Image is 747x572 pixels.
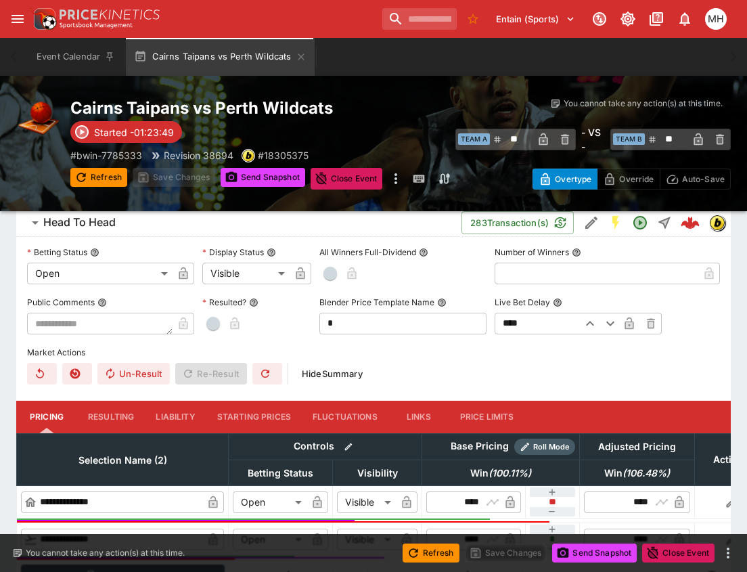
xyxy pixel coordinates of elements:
[597,169,660,190] button: Override
[70,168,127,187] button: Refresh
[628,211,652,235] button: Open
[533,169,731,190] div: Start From
[528,441,575,453] span: Roll Mode
[258,148,309,162] p: Copy To Clipboard
[682,172,725,186] p: Auto-Save
[242,150,254,162] img: bwin.png
[126,38,314,76] button: Cairns Taipans vs Perth Wildcats
[70,97,455,118] h2: Copy To Clipboard
[533,169,597,190] button: Overtype
[233,529,307,550] div: Open
[403,544,459,563] button: Refresh
[495,246,569,258] p: Number of Winners
[27,296,95,308] p: Public Comments
[27,246,87,258] p: Betting Status
[449,401,525,433] button: Price Limits
[27,363,57,384] button: Clear Results
[489,465,531,481] em: ( 100.11 %)
[252,363,282,384] button: Remap Selection Target
[488,8,583,30] button: Select Tenant
[677,209,704,236] a: 053f820a-ca02-45a2-86d5-e3d9734256d8
[681,213,700,232] img: logo-cerberus--red.svg
[710,215,725,230] img: bwin
[26,547,185,559] p: You cannot take any action(s) at this time.
[604,211,628,235] button: SGM Enabled
[572,248,581,257] button: Number of Winners
[589,465,685,481] span: Win(106.48%)
[16,401,77,433] button: Pricing
[62,363,92,384] button: Clear Losing Results
[644,7,669,31] button: Documentation
[5,7,30,31] button: open drawer
[202,246,264,258] p: Display Status
[342,465,413,481] span: Visibility
[16,209,461,236] button: Head To Head
[455,465,546,481] span: Win(100.11%)
[462,8,484,30] button: No Bookmarks
[552,544,637,563] button: Send Snapshot
[632,215,648,231] svg: Open
[388,168,404,190] button: more
[202,263,290,284] div: Visible
[242,149,255,162] div: bwin
[340,438,357,456] button: Bulk edit
[419,248,428,257] button: All Winners Full-Dividend
[579,211,604,235] button: Edit Detail
[90,248,99,257] button: Betting Status
[202,296,246,308] p: Resulted?
[206,401,302,433] button: Starting Prices
[28,38,123,76] button: Event Calendar
[60,22,133,28] img: Sportsbook Management
[445,438,514,455] div: Base Pricing
[175,363,246,384] span: Re-Result
[302,401,388,433] button: Fluctuations
[458,133,490,145] span: Team A
[495,296,550,308] p: Live Bet Delay
[97,298,107,307] button: Public Comments
[622,465,670,481] em: ( 106.48 %)
[60,9,160,20] img: PriceKinetics
[233,465,328,481] span: Betting Status
[233,491,307,513] div: Open
[616,7,640,31] button: Toggle light/dark mode
[660,169,731,190] button: Auto-Save
[587,7,612,31] button: Connected to PK
[701,4,731,34] button: Michael Hutchinson
[164,148,233,162] p: Revision 38694
[619,172,654,186] p: Override
[555,172,591,186] p: Overtype
[553,298,562,307] button: Live Bet Delay
[652,211,677,235] button: Straight
[437,298,447,307] button: Blender Price Template Name
[564,97,723,110] p: You cannot take any action(s) at this time.
[30,5,57,32] img: PriceKinetics Logo
[388,401,449,433] button: Links
[221,168,305,187] button: Send Snapshot
[580,433,695,460] th: Adjusted Pricing
[720,545,736,561] button: more
[43,215,116,229] h6: Head To Head
[337,529,396,550] div: Visible
[461,211,574,234] button: 283Transaction(s)
[613,133,645,145] span: Team B
[673,7,697,31] button: Notifications
[709,215,725,231] div: bwin
[94,125,174,139] p: Started -01:23:49
[514,439,575,455] div: Show/hide Price Roll mode configuration.
[705,8,727,30] div: Michael Hutchinson
[145,401,206,433] button: Liability
[681,213,700,232] div: 053f820a-ca02-45a2-86d5-e3d9734256d8
[16,97,60,141] img: basketball.png
[319,246,416,258] p: All Winners Full-Dividend
[382,8,457,30] input: search
[97,363,170,384] button: Un-Result
[27,263,173,284] div: Open
[249,298,258,307] button: Resulted?
[581,125,605,154] h6: - VS -
[337,491,396,513] div: Visible
[319,296,434,308] p: Blender Price Template Name
[311,168,383,190] button: Close Event
[77,401,145,433] button: Resulting
[294,363,371,384] button: HideSummary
